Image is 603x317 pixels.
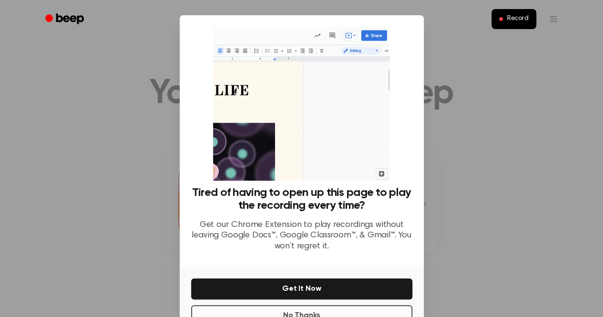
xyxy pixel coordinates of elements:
img: Beep extension in action [213,27,390,181]
h3: Tired of having to open up this page to play the recording every time? [191,186,412,212]
p: Get our Chrome Extension to play recordings without leaving Google Docs™, Google Classroom™, & Gm... [191,220,412,252]
button: Open menu [542,8,565,31]
button: Record [491,9,536,29]
span: Record [507,15,528,23]
button: Get It Now [191,278,412,299]
a: Beep [39,10,92,29]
